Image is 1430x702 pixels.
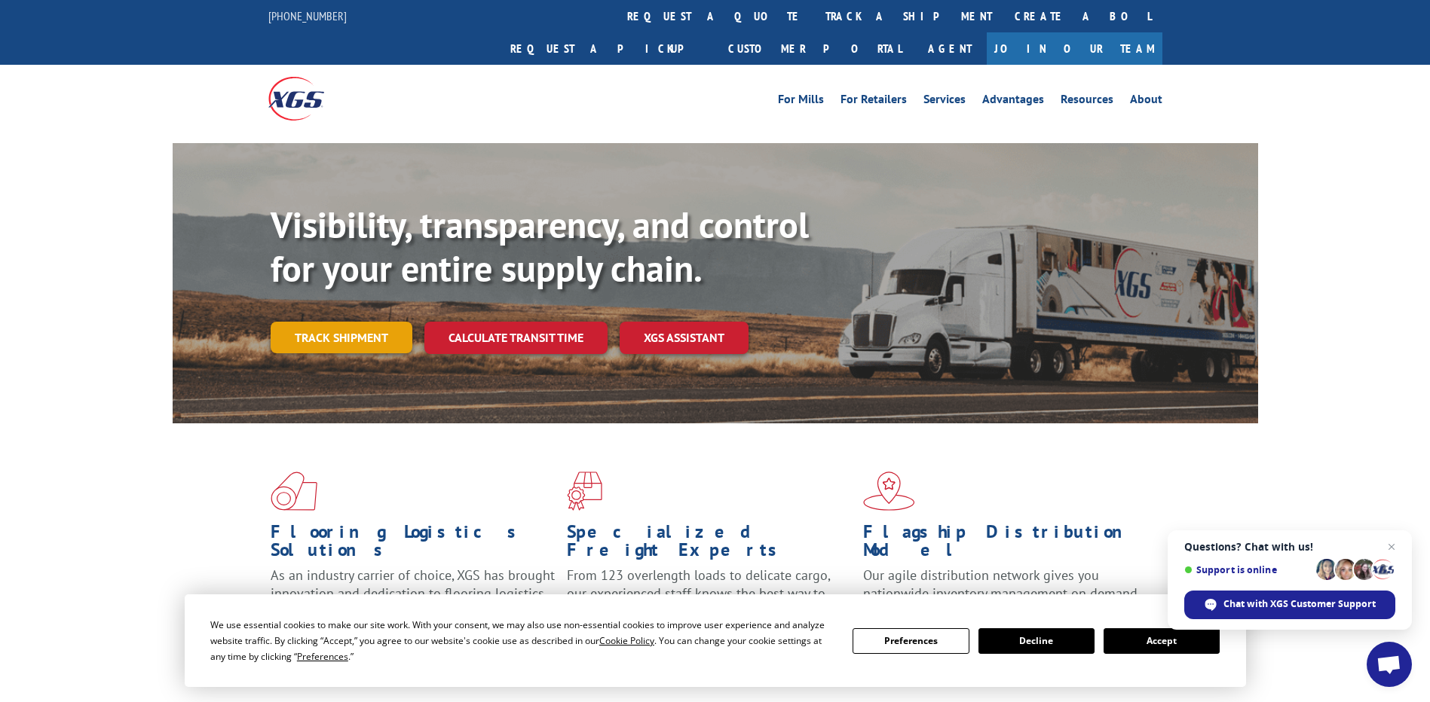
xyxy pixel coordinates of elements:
h1: Flooring Logistics Solutions [271,523,556,566]
a: Services [923,93,966,110]
b: Visibility, transparency, and control for your entire supply chain. [271,201,809,291]
div: Cookie Consent Prompt [185,594,1246,687]
button: Decline [978,628,1095,654]
img: xgs-icon-flagship-distribution-model-red [863,472,915,511]
a: Customer Portal [717,32,913,65]
button: Preferences [853,628,969,654]
a: About [1130,93,1162,110]
span: Our agile distribution network gives you nationwide inventory management on demand. [863,566,1141,602]
a: Resources [1061,93,1113,110]
div: We use essential cookies to make our site work. With your consent, we may also use non-essential ... [210,617,834,664]
a: For Mills [778,93,824,110]
span: As an industry carrier of choice, XGS has brought innovation and dedication to flooring logistics... [271,566,555,620]
span: Questions? Chat with us! [1184,541,1395,553]
h1: Flagship Distribution Model [863,523,1148,566]
img: xgs-icon-focused-on-flooring-red [567,472,602,511]
a: Join Our Team [987,32,1162,65]
a: Calculate transit time [424,322,608,354]
a: [PHONE_NUMBER] [268,8,347,23]
span: Preferences [297,650,348,663]
p: From 123 overlength loads to delicate cargo, our experienced staff knows the best way to move you... [567,566,852,633]
a: Request a pickup [499,32,717,65]
span: Chat with XGS Customer Support [1184,591,1395,619]
button: Accept [1104,628,1220,654]
a: For Retailers [841,93,907,110]
h1: Specialized Freight Experts [567,523,852,566]
span: Support is online [1184,564,1311,575]
a: XGS ASSISTANT [620,322,749,354]
a: Agent [913,32,987,65]
span: Cookie Policy [599,634,654,647]
a: Track shipment [271,322,412,353]
span: Chat with XGS Customer Support [1223,597,1376,611]
a: Advantages [982,93,1044,110]
a: Open chat [1367,642,1412,687]
img: xgs-icon-total-supply-chain-intelligence-red [271,472,317,511]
